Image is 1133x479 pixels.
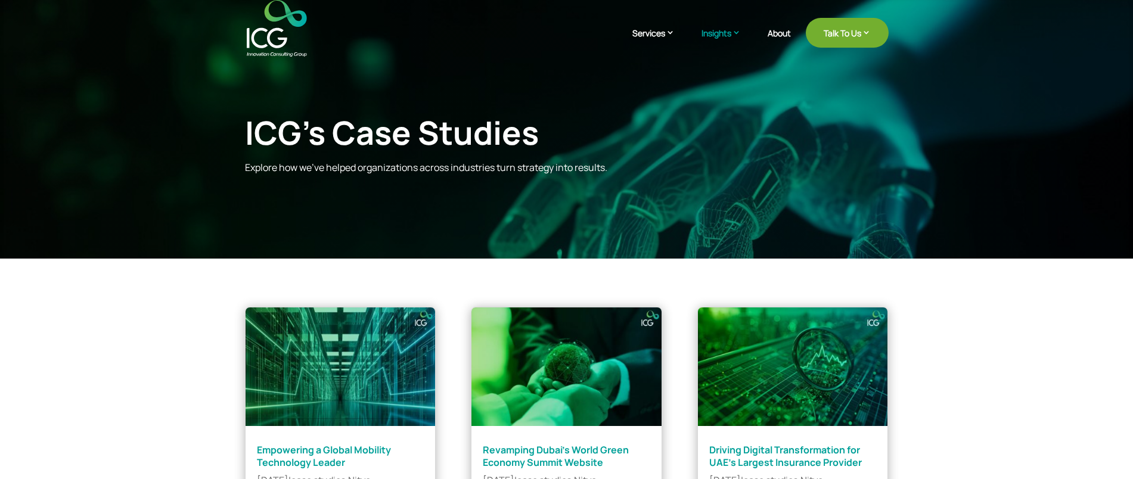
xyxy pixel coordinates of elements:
a: About [768,29,791,57]
a: Revamping Dubai’s World Green Economy Summit Website [483,443,629,469]
a: Empowering a Global Mobility Technology Leader [257,443,391,469]
a: Talk To Us [806,18,889,48]
a: Services [632,27,687,57]
img: Revamping Dubai’s World Green Economy Summit Website [471,307,662,426]
img: Empowering a Global Mobility Technology Leader [245,307,436,426]
img: Driving Digital Transformation for UAE’s Largest Insurance Provider [697,307,888,426]
a: Insights [701,27,753,57]
a: Driving Digital Transformation for UAE’s Largest Insurance Provider [709,443,862,469]
div: ICG’s Case Studies [245,113,741,152]
span: Explore how we’ve helped organizations across industries turn strategy into results. [245,161,607,174]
